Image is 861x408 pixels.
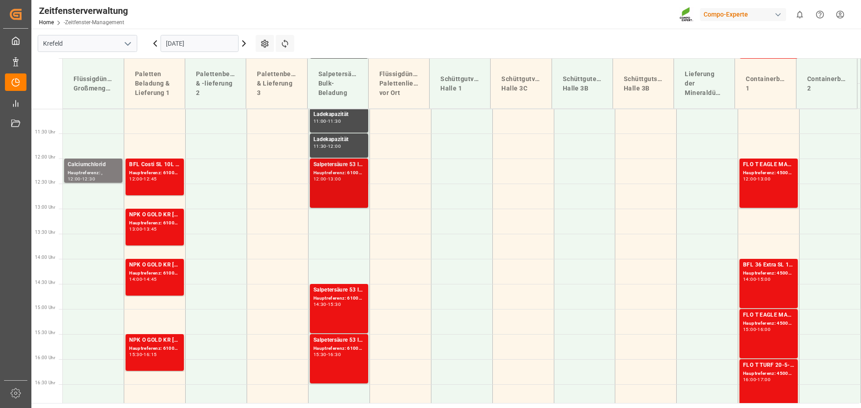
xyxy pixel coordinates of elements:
font: Hauptreferenz: 4500001372, 2000000989 [743,170,836,175]
font: Flüssigdünger-Palettenlieferung vor Ort [379,70,435,96]
font: 16:00 [757,326,770,332]
font: - [326,143,328,149]
font: 16:00 Uhr [35,355,55,360]
font: - [756,326,757,332]
font: 13:30 Uhr [35,230,55,235]
font: 17:00 [757,377,770,382]
font: Ladekapazität [313,136,349,142]
button: 0 neue Benachrichtigungen anzeigen [790,4,810,25]
font: 12:30 [82,176,95,182]
font: Hauptreferenz: 6100002355, 2000001929 [129,220,222,225]
font: 11:30 [328,118,341,124]
font: Hauptreferenz: 4500001336, 2000000113 [743,271,836,275]
font: 11:00 [313,118,326,124]
font: Ladekapazität [313,111,349,117]
font: 15:30 [328,301,341,307]
font: Hauptreferenz: 6100002300, 2000001853 [313,346,406,351]
font: 15:00 Uhr [35,305,55,310]
font: Lieferung der Mineraldüngerproduktion [685,70,763,96]
font: 11:30 [313,143,326,149]
font: 12:00 [328,143,341,149]
font: 13:00 Uhr [35,205,55,210]
font: 15:30 [313,352,326,357]
font: - [326,118,328,124]
font: NPK O GOLD KR [DATE] 25kg (x60) ITBLK N-MAX 24-5-5 25kg (x60) ES,PT,IT,SI [129,262,334,268]
font: 13:45 [143,226,157,232]
font: Hauptreferenz: , [68,170,103,175]
font: 15:00 [743,326,756,332]
font: 13:00 [328,176,341,182]
font: Hauptreferenz: 4500001373, 2000000989 [743,371,836,376]
font: Hauptreferenz: 6100002360, 2000001962 [129,346,222,351]
font: 13:00 [757,176,770,182]
font: - [326,176,328,182]
button: Compo-Experte [700,6,790,23]
font: 16:15 [143,352,157,357]
font: NPK O GOLD KR [DATE] 25kg (x60) IT [129,211,225,218]
font: 14:00 Uhr [35,255,55,260]
font: 14:30 Uhr [35,280,55,285]
font: 16:30 Uhr [35,380,55,385]
font: Schüttgutverladung Halle 3C [501,75,564,92]
font: - [756,176,757,182]
font: 14:45 [143,276,157,282]
a: Home [39,19,54,26]
font: Hauptreferenz: 6100002204, 2000001727 [313,296,406,301]
font: 15:00 [757,276,770,282]
font: Salpetersäure 53 lose [313,337,368,343]
font: 14:00 [129,276,142,282]
font: - [756,276,757,282]
font: Hauptreferenz: 6100002303, 2000001732 [129,170,222,175]
font: Schüttgutschiffentladung Halle 3B [624,75,704,92]
font: - [142,276,143,282]
font: NPK O GOLD KR [DATE] 25kg (x60) IT [129,337,225,343]
font: BFL Costi SL 10L (x40) ES,PTDMPP kristallin 98%, 25 kg (x20)ENF HIGH-K (IB) [DATE] 25kg (x40) INT... [129,161,796,167]
font: 12:00 Uhr [35,155,55,159]
font: 12:00 [743,176,756,182]
font: 16:30 [328,352,341,357]
button: Hilfecenter [810,4,830,25]
font: 15:30 [129,352,142,357]
font: Palettenbeladung & Lieferung 3 [257,70,313,96]
font: BFL 36 Extra SL 1000L IBC [743,262,813,268]
font: 12:00 [129,176,142,182]
font: Salpetersäure 53 lose [313,161,368,167]
font: - [326,301,328,307]
font: 14:30 [313,301,326,307]
input: TT.MM.JJJJ [161,35,239,52]
font: Compo-Experte [704,11,748,18]
font: - [756,377,757,382]
font: Schüttgutentladung Halle 3B [563,75,626,92]
font: - [326,352,328,357]
font: FLO T EAGLE MASTER [DATE] 25kg (x42) WW [743,161,860,167]
font: 13:00 [129,226,142,232]
font: Palettenbeladung & -lieferung 2 [196,70,252,96]
font: - [142,226,143,232]
font: 12:00 [68,176,81,182]
font: 14:00 [743,276,756,282]
font: FLO T TURF 20-5-8 25kg (x42) WW [743,362,834,368]
font: 12:00 [313,176,326,182]
button: Menü öffnen [121,37,134,51]
font: Salpetersäure-Bulk-Beladung [318,70,365,96]
font: - [81,176,82,182]
font: 12:45 [143,176,157,182]
font: Containerbeladung 1 [746,75,806,92]
font: Salpetersäure 53 lose [313,287,368,293]
font: Hauptreferenz: 6100002348, 2000001869 [129,271,222,275]
img: Screenshot%202023-09-29%20at%2010.02.21.png_1712312052.png [679,7,694,22]
font: Zeitfensterverwaltung [39,5,128,16]
font: Flüssigdünger-Großmengenlieferung [74,75,141,92]
font: 12:30 Uhr [35,180,55,185]
font: - [142,352,143,357]
font: 16:00 [743,377,756,382]
input: Zum Suchen/Auswählen eingeben [38,35,137,52]
font: Schüttgutverladung Halle 1 [440,75,503,92]
font: Calciumchlorid [68,161,106,167]
font: 11:30 Uhr [35,129,55,134]
font: - [142,176,143,182]
font: Paletten Beladung & Lieferung 1 [135,70,171,96]
font: 15:30 Uhr [35,330,55,335]
font: Hauptreferenz: 4500001369, 2000000989 [743,321,836,326]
